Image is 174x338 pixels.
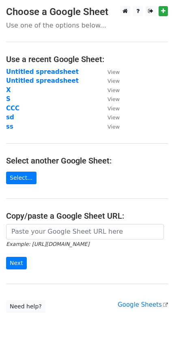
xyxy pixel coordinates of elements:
[6,68,79,75] a: Untitled spreadsheet
[6,95,11,103] a: S
[99,77,120,84] a: View
[6,211,168,221] h4: Copy/paste a Google Sheet URL:
[107,69,120,75] small: View
[118,301,168,308] a: Google Sheets
[6,54,168,64] h4: Use a recent Google Sheet:
[107,78,120,84] small: View
[6,156,168,166] h4: Select another Google Sheet:
[107,96,120,102] small: View
[6,172,37,184] a: Select...
[107,124,120,130] small: View
[107,114,120,121] small: View
[6,114,14,121] a: sd
[6,123,13,130] a: ss
[99,114,120,121] a: View
[6,86,11,94] a: X
[6,105,19,112] a: CCC
[99,68,120,75] a: View
[6,6,168,18] h3: Choose a Google Sheet
[6,257,27,269] input: Next
[107,87,120,93] small: View
[6,224,164,239] input: Paste your Google Sheet URL here
[99,86,120,94] a: View
[107,105,120,112] small: View
[99,95,120,103] a: View
[6,300,45,313] a: Need help?
[6,241,89,247] small: Example: [URL][DOMAIN_NAME]
[6,77,79,84] a: Untitled spreadsheet
[6,21,168,30] p: Use one of the options below...
[99,105,120,112] a: View
[99,123,120,130] a: View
